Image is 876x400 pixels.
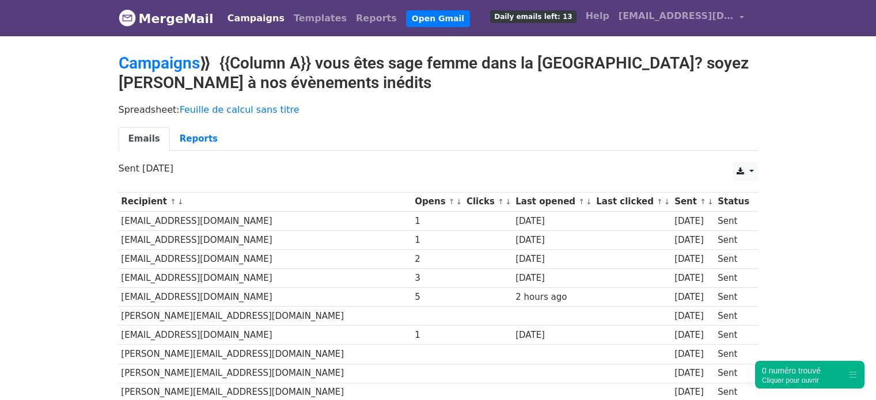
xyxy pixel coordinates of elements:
td: [EMAIL_ADDRESS][DOMAIN_NAME] [119,326,412,345]
td: [EMAIL_ADDRESS][DOMAIN_NAME] [119,249,412,268]
th: Last clicked [594,192,672,211]
div: 5 [415,291,461,304]
a: Reports [170,127,227,151]
a: ↑ [170,197,176,206]
div: 3 [415,272,461,285]
a: Campaigns [119,54,200,73]
a: Reports [351,7,401,30]
th: Status [715,192,752,211]
th: Recipient [119,192,412,211]
td: Sent [715,326,752,345]
div: [DATE] [674,348,712,361]
th: Opens [412,192,464,211]
a: ↓ [707,197,714,206]
td: [PERSON_NAME][EMAIL_ADDRESS][DOMAIN_NAME] [119,345,412,364]
a: [EMAIL_ADDRESS][DOMAIN_NAME] [614,5,749,32]
a: ↓ [664,197,670,206]
div: [DATE] [674,310,712,323]
div: [DATE] [674,386,712,399]
td: Sent [715,307,752,326]
a: Open Gmail [406,10,470,27]
span: [EMAIL_ADDRESS][DOMAIN_NAME] [619,9,734,23]
div: [DATE] [674,215,712,228]
td: [EMAIL_ADDRESS][DOMAIN_NAME] [119,211,412,230]
td: Sent [715,230,752,249]
a: MergeMail [119,6,214,31]
div: 1 [415,215,461,228]
a: ↑ [657,197,663,206]
div: [DATE] [674,367,712,380]
div: [DATE] [515,329,590,342]
td: [EMAIL_ADDRESS][DOMAIN_NAME] [119,230,412,249]
div: [DATE] [674,329,712,342]
div: [DATE] [674,234,712,247]
div: [DATE] [674,272,712,285]
div: [DATE] [515,272,590,285]
td: Sent [715,269,752,288]
a: ↓ [177,197,184,206]
td: Sent [715,211,752,230]
h2: ⟫ {{Column A}} vous êtes sage femme dans la [GEOGRAPHIC_DATA]? soyez [PERSON_NAME] à nos évènemen... [119,54,758,92]
span: Daily emails left: 13 [490,10,576,23]
a: Daily emails left: 13 [486,5,581,28]
a: ↓ [505,197,511,206]
td: Sent [715,249,752,268]
a: ↑ [700,197,706,206]
div: [DATE] [515,253,590,266]
a: ↓ [456,197,462,206]
td: Sent [715,345,752,364]
td: [PERSON_NAME][EMAIL_ADDRESS][DOMAIN_NAME] [119,364,412,383]
div: 2 [415,253,461,266]
div: 1 [415,234,461,247]
div: [DATE] [515,234,590,247]
div: [DATE] [515,215,590,228]
a: ↑ [449,197,455,206]
a: ↑ [578,197,585,206]
th: Sent [672,192,715,211]
a: ↓ [586,197,592,206]
td: [PERSON_NAME][EMAIL_ADDRESS][DOMAIN_NAME] [119,307,412,326]
p: Spreadsheet: [119,104,758,116]
div: 1 [415,329,461,342]
th: Clicks [464,192,513,211]
th: Last opened [513,192,593,211]
a: Campaigns [223,7,289,30]
a: ↑ [498,197,504,206]
div: [DATE] [674,291,712,304]
a: Emails [119,127,170,151]
a: Feuille de calcul sans titre [180,104,299,115]
div: 2 hours ago [515,291,590,304]
img: MergeMail logo [119,9,136,26]
td: Sent [715,288,752,307]
p: Sent [DATE] [119,162,758,174]
td: [EMAIL_ADDRESS][DOMAIN_NAME] [119,269,412,288]
td: [EMAIL_ADDRESS][DOMAIN_NAME] [119,288,412,307]
a: Templates [289,7,351,30]
td: Sent [715,364,752,383]
div: [DATE] [674,253,712,266]
a: Help [581,5,614,28]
